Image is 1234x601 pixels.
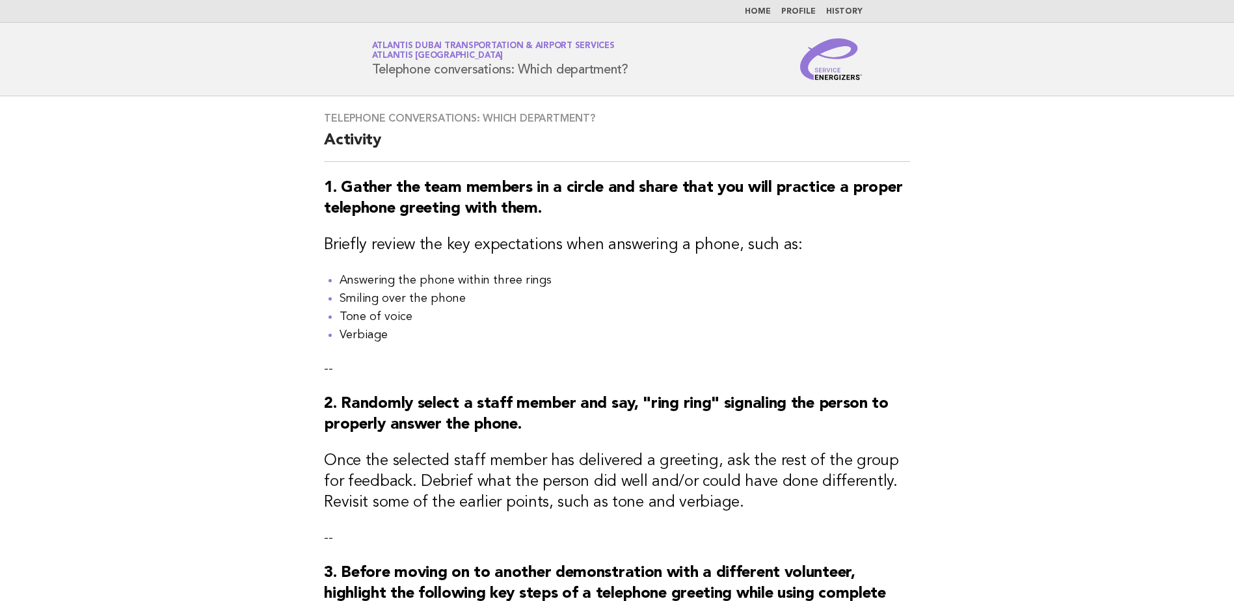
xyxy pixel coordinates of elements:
h1: Telephone conversations: Which department? [372,42,629,76]
li: Answering the phone within three rings [340,271,910,289]
h3: Briefly review the key expectations when answering a phone, such as: [324,235,910,256]
img: Service Energizers [800,38,863,80]
li: Verbiage [340,326,910,344]
a: Atlantis Dubai Transportation & Airport ServicesAtlantis [GEOGRAPHIC_DATA] [372,42,615,60]
a: History [826,8,863,16]
p: -- [324,529,910,547]
li: Tone of voice [340,308,910,326]
a: Profile [781,8,816,16]
h2: Activity [324,130,910,162]
h3: Telephone conversations: Which department? [324,112,910,125]
span: Atlantis [GEOGRAPHIC_DATA] [372,52,503,60]
li: Smiling over the phone [340,289,910,308]
a: Home [745,8,771,16]
p: -- [324,360,910,378]
strong: 1. Gather the team members in a circle and share that you will practice a proper telephone greeti... [324,180,902,217]
h3: Once the selected staff member has delivered a greeting, ask the rest of the group for feedback. ... [324,451,910,513]
strong: 2. Randomly select a staff member and say, "ring ring" signaling the person to properly answer th... [324,396,889,433]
